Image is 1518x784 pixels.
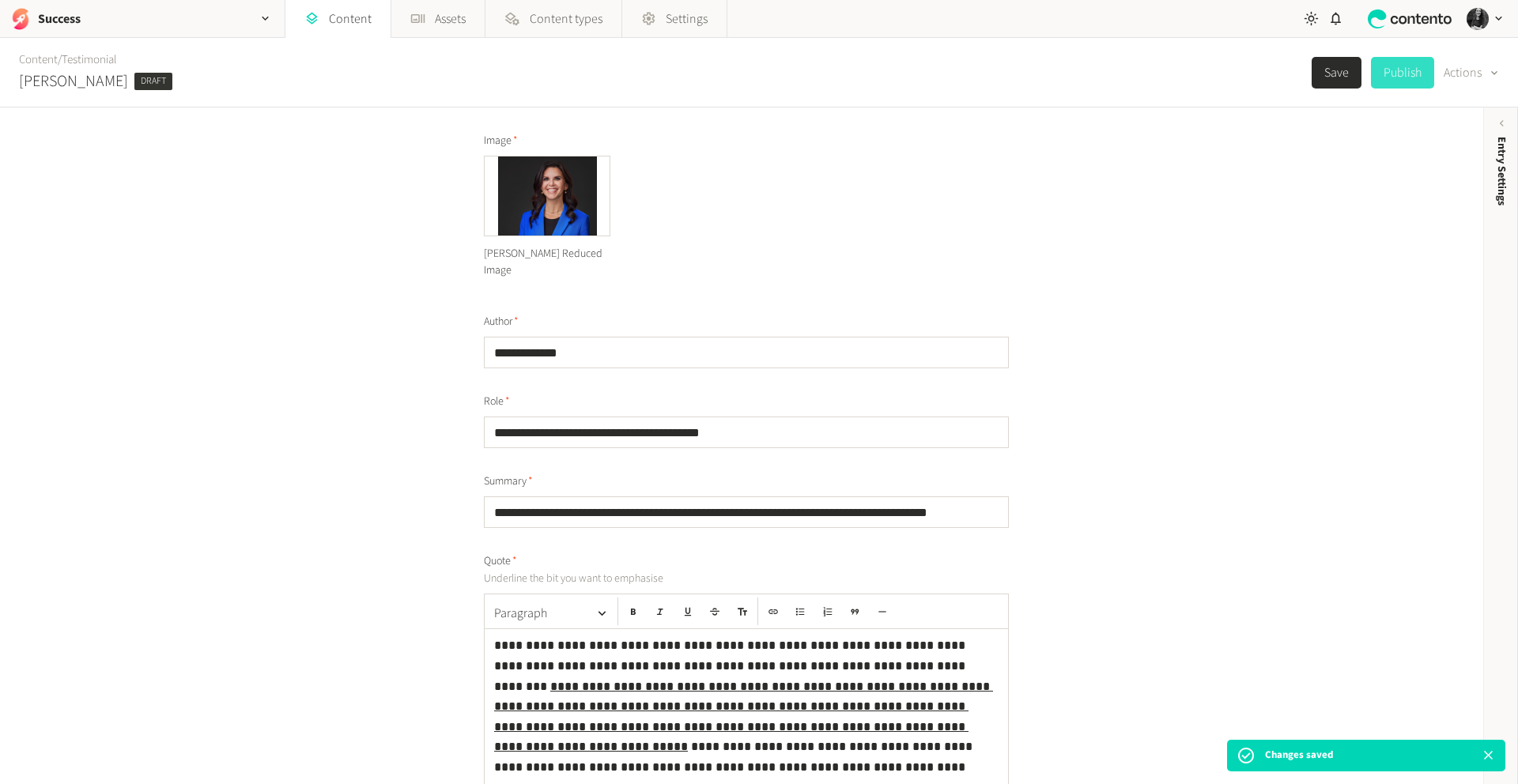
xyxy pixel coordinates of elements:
[1265,748,1333,763] p: Changes saved
[530,9,602,28] span: Content types
[1493,137,1510,205] span: Entry Settings
[488,597,614,629] button: Paragraph
[484,133,518,149] span: Image
[62,51,117,68] a: Testimonial
[484,473,533,490] span: Summary
[666,9,708,28] span: Settings
[1444,57,1499,89] button: Actions
[484,314,519,330] span: Author
[19,70,128,93] h2: [PERSON_NAME]
[484,553,517,570] span: Quote
[484,236,610,288] div: [PERSON_NAME] Reduced Image
[1371,57,1434,89] button: Publish
[1312,57,1361,89] button: Save
[19,51,58,68] a: Content
[484,570,844,587] p: Underline the bit you want to emphasise
[9,8,32,30] img: Success
[134,73,172,90] span: Draft
[1467,8,1489,30] img: Hollie Duncan
[484,394,510,410] span: Role
[38,9,81,28] h2: Success
[58,51,62,68] span: /
[485,156,610,236] img: Dee Broadbent Reduced Image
